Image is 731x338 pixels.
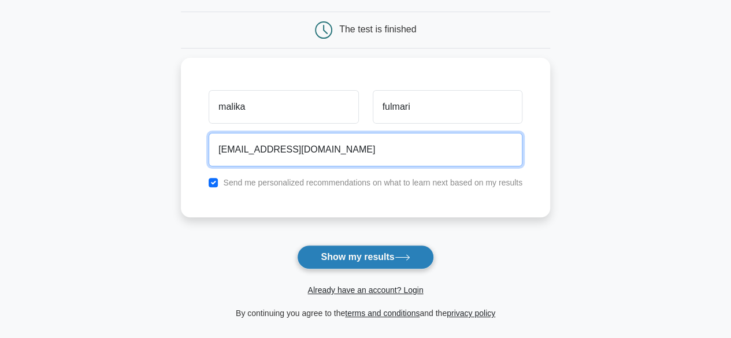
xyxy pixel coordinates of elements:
[339,24,416,34] div: The test is finished
[223,178,522,187] label: Send me personalized recommendations on what to learn next based on my results
[447,309,495,318] a: privacy policy
[174,306,557,320] div: By continuing you agree to the and the
[307,285,423,295] a: Already have an account? Login
[373,90,522,124] input: Last name
[209,133,522,166] input: Email
[345,309,420,318] a: terms and conditions
[209,90,358,124] input: First name
[297,245,433,269] button: Show my results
